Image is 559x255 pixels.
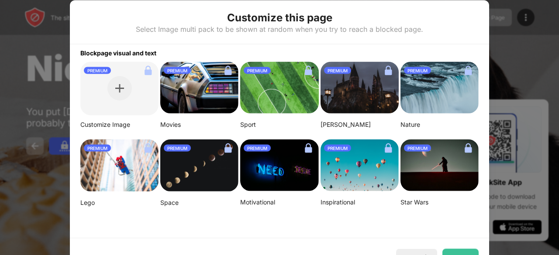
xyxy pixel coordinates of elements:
div: PREMIUM [244,67,271,74]
img: lock.svg [301,63,315,77]
div: Movies [160,121,238,129]
img: jeff-wang-p2y4T4bFws4-unsplash-small.png [240,61,318,114]
img: lock.svg [221,63,235,77]
div: Blockpage visual and text [70,44,489,56]
div: PREMIUM [404,67,431,74]
div: Customize this page [227,10,332,24]
div: Space [160,199,238,207]
img: lock.svg [461,141,475,155]
img: lock.svg [381,141,395,155]
div: Star Wars [400,198,479,206]
div: [PERSON_NAME] [321,121,399,129]
div: PREMIUM [84,144,111,151]
img: lock.svg [141,63,155,77]
div: PREMIUM [164,67,191,74]
img: ian-dooley-DuBNA1QMpPA-unsplash-small.png [321,139,399,191]
img: mehdi-messrro-gIpJwuHVwt0-unsplash-small.png [80,139,159,191]
img: image-22-small.png [400,139,479,191]
div: Motivational [240,198,318,206]
div: Sport [240,121,318,129]
img: alexis-fauvet-qfWf9Muwp-c-unsplash-small.png [240,139,318,191]
div: Lego [80,198,159,206]
img: aditya-chinchure-LtHTe32r_nA-unsplash.png [400,61,479,114]
img: plus.svg [115,84,124,93]
div: Nature [400,121,479,129]
img: lock.svg [301,141,315,155]
img: linda-xu-KsomZsgjLSA-unsplash.png [160,139,238,192]
div: Select Image multi pack to be shown at random when you try to reach a blocked page. [136,24,423,33]
div: PREMIUM [164,144,191,151]
div: PREMIUM [324,67,351,74]
div: Inspirational [321,198,399,206]
img: lock.svg [381,63,395,77]
div: PREMIUM [404,144,431,151]
img: lock.svg [141,141,155,155]
img: aditya-vyas-5qUJfO4NU4o-unsplash-small.png [321,61,399,114]
div: PREMIUM [324,144,351,151]
img: image-26.png [160,61,238,114]
img: lock.svg [221,141,235,155]
div: PREMIUM [84,67,111,74]
div: Customize Image [80,121,159,129]
div: PREMIUM [244,144,271,151]
img: lock.svg [461,63,475,77]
